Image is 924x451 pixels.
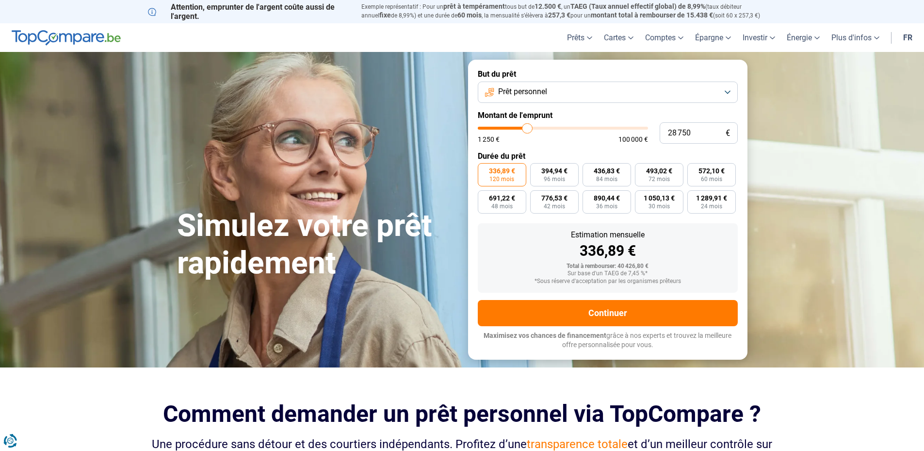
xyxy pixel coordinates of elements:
label: But du prêt [478,69,738,79]
a: fr [897,23,918,52]
a: Comptes [639,23,689,52]
h2: Comment demander un prêt personnel via TopCompare ? [148,401,777,427]
span: € [726,129,730,137]
span: 394,94 € [541,167,567,174]
div: Total à rembourser: 40 426,80 € [486,263,730,270]
span: 30 mois [648,203,670,209]
span: 120 mois [489,176,514,182]
div: 336,89 € [486,244,730,258]
span: 1 289,91 € [696,195,727,201]
span: 42 mois [544,203,565,209]
span: 36 mois [596,203,617,209]
span: montant total à rembourser de 15.438 € [591,11,713,19]
span: transparence totale [527,437,628,451]
span: 890,44 € [594,195,620,201]
p: Attention, emprunter de l'argent coûte aussi de l'argent. [148,2,350,21]
p: Exemple représentatif : Pour un tous but de , un (taux débiteur annuel de 8,99%) et une durée de ... [361,2,777,20]
span: TAEG (Taux annuel effectif global) de 8,99% [570,2,705,10]
img: TopCompare [12,30,121,46]
a: Épargne [689,23,737,52]
a: Cartes [598,23,639,52]
span: 84 mois [596,176,617,182]
span: 691,22 € [489,195,515,201]
span: 336,89 € [489,167,515,174]
label: Durée du prêt [478,151,738,161]
a: Plus d'infos [826,23,885,52]
p: grâce à nos experts et trouvez la meilleure offre personnalisée pour vous. [478,331,738,350]
span: 572,10 € [698,167,725,174]
div: Sur base d'un TAEG de 7,45 %* [486,270,730,277]
span: 12.500 € [535,2,561,10]
span: fixe [379,11,391,19]
span: 257,3 € [548,11,570,19]
span: 1 250 € [478,136,500,143]
span: 72 mois [648,176,670,182]
span: 1 050,13 € [644,195,675,201]
div: Estimation mensuelle [486,231,730,239]
a: Investir [737,23,781,52]
button: Continuer [478,300,738,326]
span: prêt à tempérament [443,2,505,10]
button: Prêt personnel [478,82,738,103]
div: *Sous réserve d'acceptation par les organismes prêteurs [486,278,730,285]
span: Prêt personnel [498,86,547,97]
span: 60 mois [457,11,482,19]
h1: Simulez votre prêt rapidement [177,207,456,282]
span: 24 mois [701,203,722,209]
span: 48 mois [491,203,513,209]
span: 493,02 € [646,167,672,174]
a: Prêts [561,23,598,52]
a: Énergie [781,23,826,52]
label: Montant de l'emprunt [478,111,738,120]
span: Maximisez vos chances de financement [484,332,606,339]
span: 436,83 € [594,167,620,174]
span: 96 mois [544,176,565,182]
span: 60 mois [701,176,722,182]
span: 776,53 € [541,195,567,201]
span: 100 000 € [618,136,648,143]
